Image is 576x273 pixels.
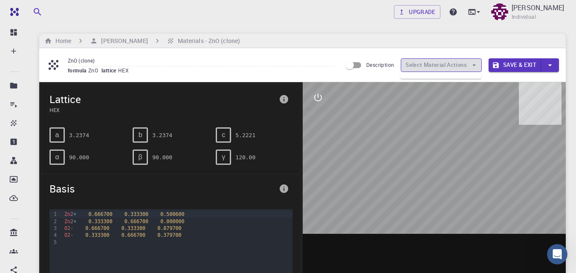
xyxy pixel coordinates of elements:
a: HelpHero [78,165,106,172]
div: 4 [49,232,58,239]
span: Lattice [49,92,275,106]
span: 0.000000 [160,218,184,224]
span: Basis [49,182,275,195]
div: Close [147,14,162,29]
span: Individual [512,13,536,21]
span: O2 [64,225,70,231]
button: info [275,91,292,108]
span: Zn2 [64,218,73,224]
pre: 5.2221 [235,128,255,143]
span: lattice [101,67,118,74]
div: ⚡ by [17,164,153,173]
pre: 120.00 [235,150,255,165]
span: Messages [113,216,143,222]
div: 1 [49,211,58,218]
h6: Home [52,36,71,46]
span: 0.500600 [160,211,184,217]
pre: 90.000 [152,150,172,165]
span: HEX [49,106,275,114]
button: Messages [85,195,171,229]
span: 0.333300 [88,218,112,224]
nav: breadcrumb [43,36,242,46]
img: logo [17,16,72,30]
span: Description [366,61,394,68]
span: 0.666700 [124,218,148,224]
span: + [73,218,76,224]
h6: Materials - ZnO (clone) [174,36,240,46]
span: a [55,131,59,139]
div: Send us a messageWe'll be back online in 1 hour [9,100,162,132]
span: b [139,131,142,139]
span: 0.333300 [85,232,109,238]
pre: 90.000 [69,150,89,165]
span: γ [222,153,225,161]
span: c [222,131,225,139]
pre: 3.2374 [152,128,172,143]
span: β [139,153,142,161]
span: formula [68,67,88,74]
div: Send us a message [17,107,142,116]
span: 0.333300 [124,211,148,217]
div: 3 [49,225,58,232]
button: info [275,180,292,197]
span: α [55,153,59,161]
img: HAFIZ FAROOQ ALAM [491,3,508,20]
p: Hi [PERSON_NAME] [17,60,153,75]
span: 0.666700 [88,211,112,217]
button: Start a tour [17,144,153,161]
span: 0.333300 [122,225,145,231]
a: Upgrade [394,5,440,19]
span: ZnO [88,67,101,74]
img: Profile image for Timur [116,14,133,31]
div: 5 [49,239,58,246]
span: 0.666700 [85,225,109,231]
img: logo [7,8,19,16]
div: We'll be back online in 1 hour [17,116,142,125]
span: O2 [64,232,70,238]
span: - [70,232,73,238]
p: [PERSON_NAME] [512,3,564,13]
span: + [73,211,76,217]
button: Save & Exit [489,58,541,72]
pre: 3.2374 [69,128,89,143]
span: HEX [118,67,132,74]
span: - [70,225,73,231]
span: Support [17,6,48,14]
h6: [PERSON_NAME] [98,36,148,46]
span: 0.666700 [122,232,145,238]
iframe: Intercom live chat [547,244,567,264]
span: 0.379700 [157,232,181,238]
p: How can we help? [17,75,153,89]
span: Home [33,216,52,222]
div: 2 [49,218,58,225]
span: Zn2 [64,211,73,217]
button: Select Material Actions [401,58,482,72]
span: 0.879700 [157,225,181,231]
